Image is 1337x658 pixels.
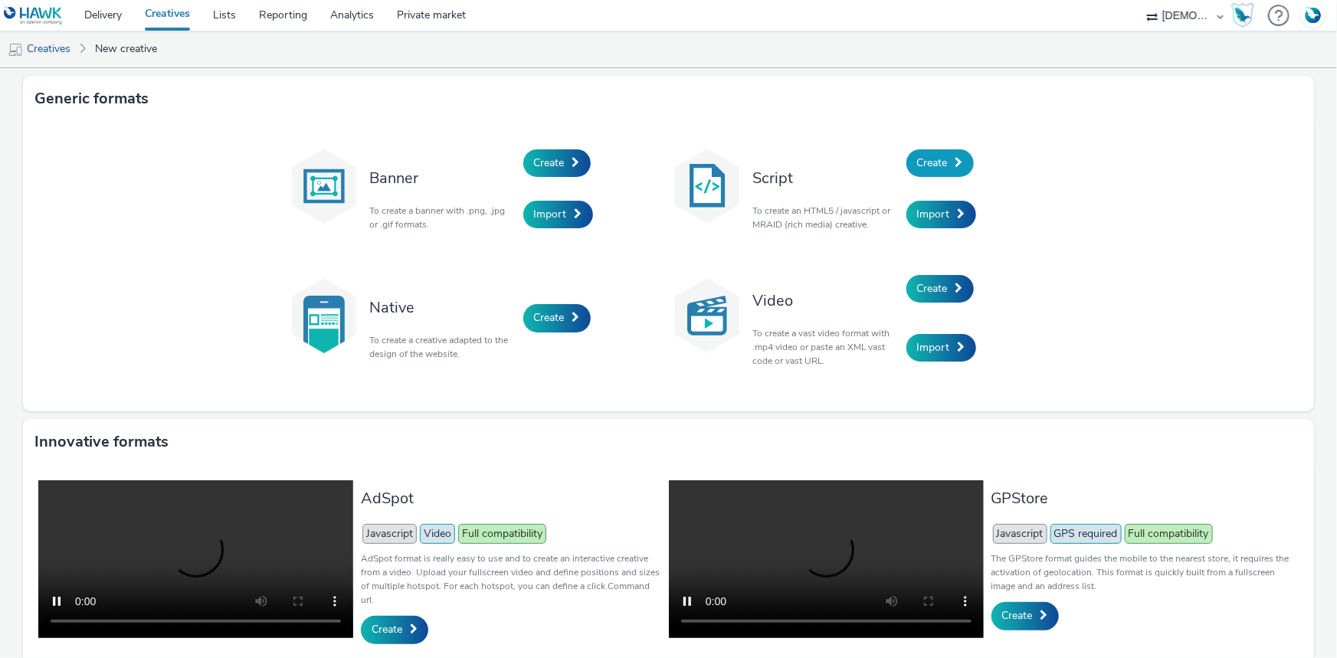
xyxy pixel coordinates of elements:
a: Import [523,201,593,228]
p: To create an HTML5 / javascript or MRAID (rich media) creative. [753,204,899,231]
span: Create [1002,608,1033,623]
span: Import [917,207,950,221]
img: code.svg [669,148,746,224]
span: Create [917,281,948,296]
a: Import [906,334,976,362]
span: GPS required [1050,524,1122,544]
img: mobile [8,42,23,57]
p: To create a vast video format with .mp4 video or paste an XML vast code or vast URL. [753,326,899,368]
img: banner.svg [286,148,362,224]
span: Full compatibility [1125,524,1213,544]
h3: Script [753,168,899,188]
span: Import [534,207,567,221]
span: Video [420,524,455,544]
a: Import [906,201,976,228]
p: To create a creative adapted to the design of the website. [370,333,516,361]
h3: AdSpot [361,488,660,509]
a: Create [361,616,428,643]
span: Javascript [362,524,417,544]
a: Hawk Academy [1231,3,1260,28]
a: New creative [87,31,165,67]
a: Create [523,149,591,177]
img: native.svg [286,277,362,354]
span: Javascript [993,524,1047,544]
img: Account FR [1302,4,1325,27]
img: Hawk Academy [1231,3,1254,28]
span: Create [372,622,402,637]
a: Create [991,602,1059,630]
h3: Native [370,297,516,318]
span: Create [534,155,565,170]
p: The GPStore format guides the mobile to the nearest store, it requires the activation of geolocat... [991,552,1291,593]
p: AdSpot format is really easy to use and to create an interactive creative from a video. Upload yo... [361,552,660,607]
span: Full compatibility [458,524,546,544]
a: Create [523,304,591,332]
span: Create [917,155,948,170]
h3: Banner [370,168,516,188]
a: Create [906,149,974,177]
h3: Innovative formats [34,430,169,453]
h3: Generic formats [34,87,149,110]
p: To create a banner with .png, .jpg or .gif formats. [370,204,516,231]
h3: GPStore [991,488,1291,509]
span: Create [534,310,565,325]
img: video.svg [669,277,746,354]
a: Create [906,275,974,303]
span: Import [917,340,950,355]
h3: Video [753,290,899,311]
img: undefined Logo [4,6,63,25]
